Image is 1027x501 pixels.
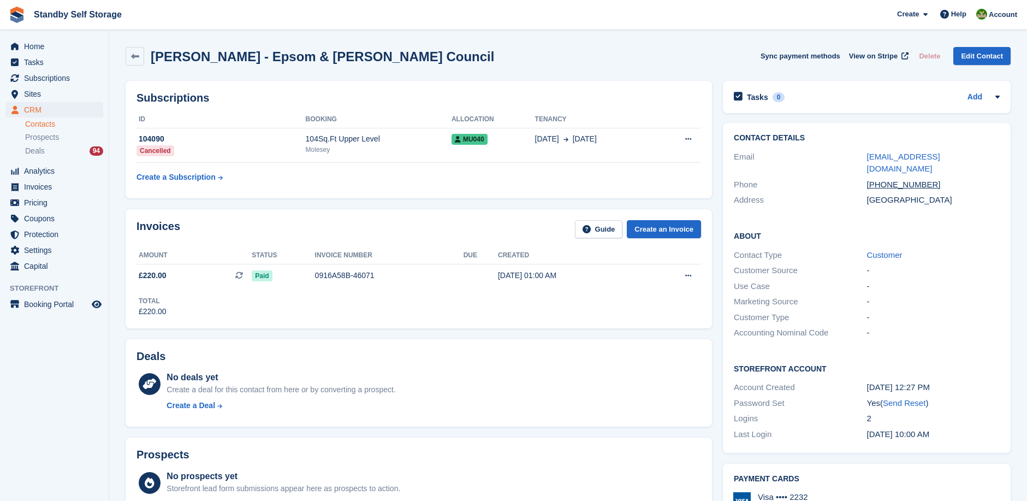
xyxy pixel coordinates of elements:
div: [DATE] 01:00 AM [498,270,644,281]
div: Create a Deal [167,400,215,411]
span: Storefront [10,283,109,294]
div: - [867,311,1000,324]
div: Phone [734,179,866,191]
div: Account Created [734,381,866,394]
div: Logins [734,412,866,425]
div: 104090 [136,133,306,145]
span: Paid [252,270,272,281]
div: Email [734,151,866,175]
a: menu [5,258,103,274]
h2: Storefront Account [734,363,1000,374]
span: Prospects [25,132,59,143]
a: menu [5,195,103,210]
div: 94 [90,146,103,156]
span: Invoices [24,179,90,194]
th: Tenancy [535,111,656,128]
a: menu [5,179,103,194]
a: Deals 94 [25,145,103,157]
span: Help [951,9,966,20]
div: Password Set [734,397,866,410]
span: Create [897,9,919,20]
a: View on Stripe [845,47,911,65]
div: 0 [773,92,785,102]
span: CRM [24,102,90,117]
a: [EMAIL_ADDRESS][DOMAIN_NAME] [867,152,940,174]
a: Contacts [25,119,103,129]
th: Amount [136,247,252,264]
span: Booking Portal [24,297,90,312]
div: 104Sq.Ft Upper Level [306,133,452,145]
div: £220.00 [139,306,167,317]
span: Capital [24,258,90,274]
h2: [PERSON_NAME] - Epsom & [PERSON_NAME] Council [151,49,494,64]
div: - [867,327,1000,339]
a: Customer [867,250,903,260]
a: Prospects [25,132,103,143]
div: Accounting Nominal Code [734,327,866,339]
div: Customer Source [734,264,866,277]
a: Create a Deal [167,400,395,411]
span: View on Stripe [849,51,898,62]
h2: Payment cards [734,475,1000,484]
div: [GEOGRAPHIC_DATA] [867,194,1000,207]
span: Analytics [24,163,90,179]
h2: About [734,230,1000,241]
a: menu [5,70,103,86]
span: Deals [25,146,45,156]
div: Use Case [734,280,866,293]
a: [PHONE_NUMBER] [867,180,950,189]
th: Status [252,247,314,264]
div: Create a deal for this contact from here or by converting a prospect. [167,384,395,396]
a: Send Reset [883,398,925,408]
div: - [867,296,1000,308]
a: Add [967,91,982,104]
a: menu [5,39,103,54]
div: Total [139,296,167,306]
span: MU040 [452,134,488,145]
div: Marketing Source [734,296,866,308]
div: - [867,264,1000,277]
span: Account [989,9,1017,20]
div: Last Login [734,428,866,441]
div: Address [734,194,866,207]
a: menu [5,55,103,70]
img: Michelle Mustoe [976,9,987,20]
span: Settings [24,243,90,258]
a: Create a Subscription [136,167,223,187]
div: Molesey [306,145,452,155]
a: menu [5,297,103,312]
span: Home [24,39,90,54]
div: Create a Subscription [136,172,216,183]
h2: Deals [136,350,165,363]
span: Subscriptions [24,70,90,86]
a: menu [5,243,103,258]
a: Guide [575,220,623,238]
a: Edit Contact [953,47,1011,65]
div: - [867,280,1000,293]
div: 0916A58B-46071 [315,270,464,281]
a: menu [5,86,103,102]
div: 2 [867,412,1000,425]
a: menu [5,102,103,117]
div: [DATE] 12:27 PM [867,381,1000,394]
span: ( ) [880,398,928,408]
h2: Subscriptions [136,92,701,104]
a: menu [5,163,103,179]
a: Create an Invoice [627,220,701,238]
h2: Contact Details [734,134,1000,143]
th: Created [498,247,644,264]
th: Allocation [452,111,535,128]
span: Coupons [24,211,90,226]
div: No prospects yet [167,470,400,483]
a: menu [5,211,103,226]
th: Invoice number [315,247,464,264]
div: No deals yet [167,371,395,384]
th: Booking [306,111,452,128]
img: stora-icon-8386f47178a22dfd0bd8f6a31ec36ba5ce8667c1dd55bd0f319d3a0aa187defe.svg [9,7,25,23]
a: Preview store [90,298,103,311]
span: [DATE] [535,133,559,145]
h2: Tasks [747,92,768,102]
span: Pricing [24,195,90,210]
a: menu [5,227,103,242]
h2: Prospects [136,449,189,461]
